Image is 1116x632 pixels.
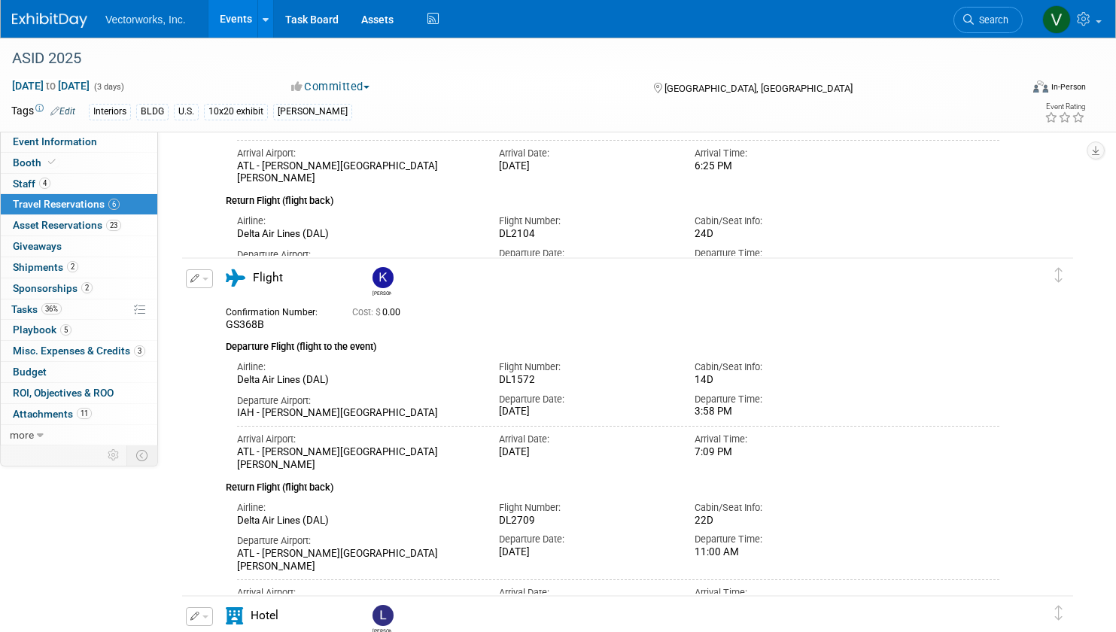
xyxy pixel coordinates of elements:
[226,472,999,495] div: Return Flight (flight back)
[695,446,868,459] div: 7:09 PM
[226,318,264,330] span: GS368B
[499,433,673,446] div: Arrival Date:
[1,404,157,424] a: Attachments11
[226,302,330,318] div: Confirmation Number:
[13,198,120,210] span: Travel Reservations
[695,214,868,228] div: Cabin/Seat Info:
[13,366,47,378] span: Budget
[226,185,999,208] div: Return Flight (flight back)
[106,220,121,231] span: 23
[373,267,394,288] img: Keith Ragsdale
[499,586,673,600] div: Arrival Date:
[108,199,120,210] span: 6
[41,303,62,314] span: 36%
[237,586,476,600] div: Arrival Airport:
[369,267,395,296] div: Keith Ragsdale
[695,501,868,515] div: Cabin/Seat Info:
[953,7,1023,33] a: Search
[499,214,673,228] div: Flight Number:
[499,501,673,515] div: Flight Number:
[13,345,145,357] span: Misc. Expenses & Credits
[226,607,243,624] i: Hotel
[237,248,476,262] div: Departure Airport:
[13,135,97,147] span: Event Information
[1,383,157,403] a: ROI, Objectives & ROO
[11,303,62,315] span: Tasks
[695,160,868,173] div: 6:25 PM
[499,374,673,387] div: DL1572
[60,324,71,336] span: 5
[1,215,157,235] a: Asset Reservations23
[204,104,268,120] div: 10x20 exhibit
[695,247,868,260] div: Departure Time:
[1033,81,1048,93] img: Format-Inperson.png
[695,393,868,406] div: Departure Time:
[695,360,868,374] div: Cabin/Seat Info:
[1,341,157,361] a: Misc. Expenses & Credits3
[237,228,476,241] div: Delta Air Lines (DAL)
[1,320,157,340] a: Playbook5
[695,546,868,559] div: 11:00 AM
[1045,103,1085,111] div: Event Rating
[44,80,58,92] span: to
[1,299,157,320] a: Tasks36%
[237,446,476,472] div: ATL - [PERSON_NAME][GEOGRAPHIC_DATA][PERSON_NAME]
[7,45,995,72] div: ASID 2025
[1,236,157,257] a: Giveaways
[101,445,127,465] td: Personalize Event Tab Strip
[695,586,868,600] div: Arrival Time:
[174,104,199,120] div: U.S.
[50,106,75,117] a: Edit
[1051,81,1086,93] div: In-Person
[10,429,34,441] span: more
[226,269,245,287] i: Flight
[499,360,673,374] div: Flight Number:
[286,79,376,95] button: Committed
[1,362,157,382] a: Budget
[499,406,673,418] div: [DATE]
[237,160,476,186] div: ATL - [PERSON_NAME][GEOGRAPHIC_DATA][PERSON_NAME]
[1042,5,1071,34] img: Vu Nguyen
[226,332,999,354] div: Departure Flight (flight to the event)
[352,307,382,318] span: Cost: $
[105,14,186,26] span: Vectorworks, Inc.
[499,533,673,546] div: Departure Date:
[974,14,1008,26] span: Search
[237,534,476,548] div: Departure Airport:
[926,78,1086,101] div: Event Format
[695,533,868,546] div: Departure Time:
[11,103,75,120] td: Tags
[39,178,50,189] span: 4
[499,228,673,241] div: DL2104
[373,288,391,296] div: Keith Ragsdale
[499,247,673,260] div: Departure Date:
[136,104,169,120] div: BLDG
[13,240,62,252] span: Giveaways
[695,374,868,386] div: 14D
[237,374,476,387] div: Delta Air Lines (DAL)
[134,345,145,357] span: 3
[13,219,121,231] span: Asset Reservations
[13,261,78,273] span: Shipments
[237,360,476,374] div: Airline:
[1055,606,1063,621] i: Click and drag to move item
[127,445,158,465] td: Toggle Event Tabs
[237,394,476,408] div: Departure Airport:
[12,13,87,28] img: ExhibitDay
[13,408,92,420] span: Attachments
[237,548,476,573] div: ATL - [PERSON_NAME][GEOGRAPHIC_DATA][PERSON_NAME]
[1,153,157,173] a: Booth
[48,158,56,166] i: Booth reservation complete
[1055,268,1063,283] i: Click and drag to move item
[13,178,50,190] span: Staff
[13,324,71,336] span: Playbook
[695,147,868,160] div: Arrival Time:
[1,257,157,278] a: Shipments2
[237,147,476,160] div: Arrival Airport:
[237,407,476,420] div: IAH - [PERSON_NAME][GEOGRAPHIC_DATA]
[81,282,93,293] span: 2
[499,446,673,459] div: [DATE]
[89,104,131,120] div: Interiors
[1,278,157,299] a: Sponsorships2
[67,261,78,272] span: 2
